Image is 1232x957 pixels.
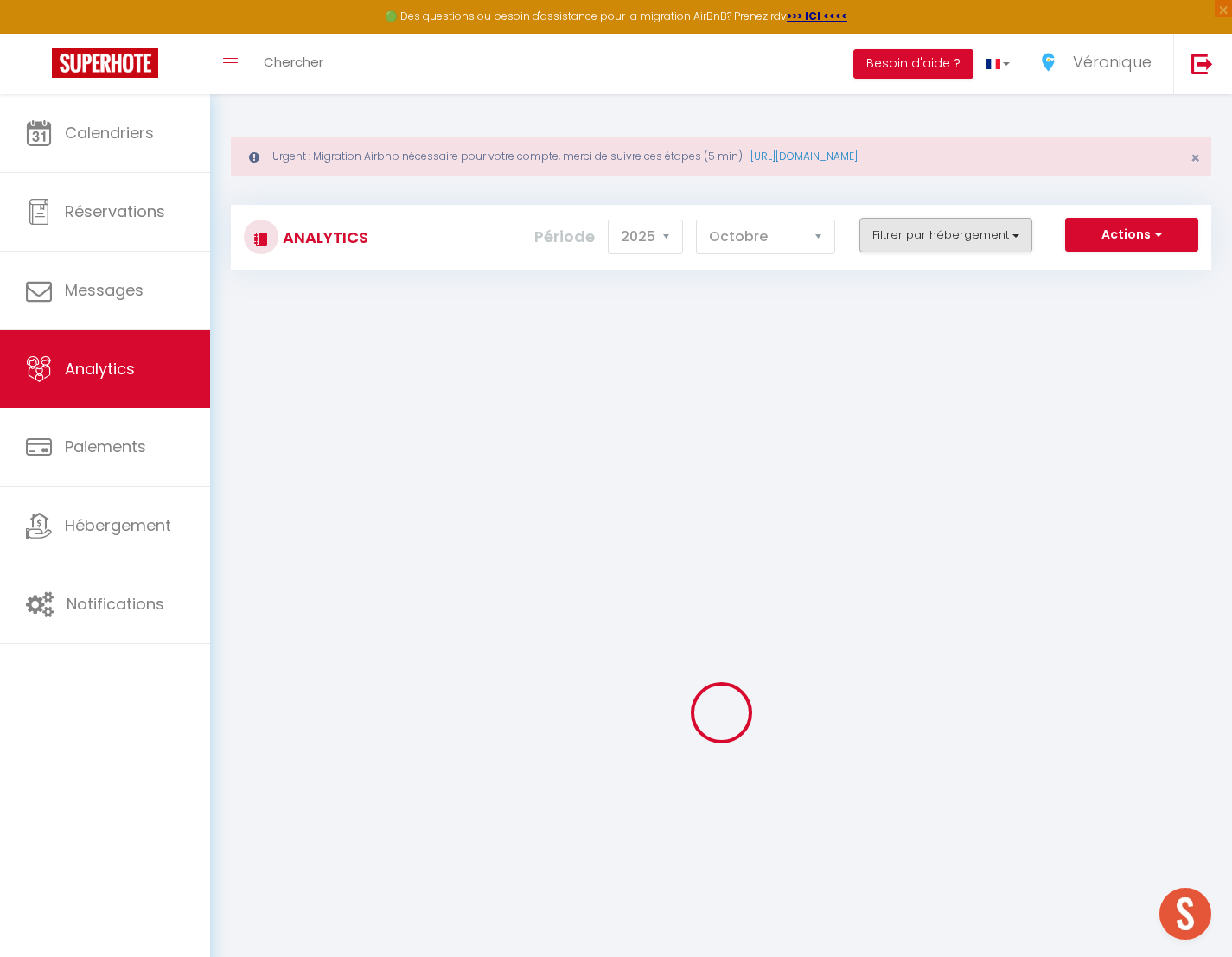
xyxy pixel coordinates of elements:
[52,48,158,78] img: Super Booking
[859,218,1032,252] button: Filtrer par hébergement
[65,358,135,380] span: Analytics
[278,218,368,257] h3: Analytics
[1159,888,1211,940] div: Ouvrir le chat
[1023,34,1173,94] a: ... Véronique
[65,514,171,536] span: Hébergement
[1036,49,1062,75] img: ...
[65,279,144,301] span: Messages
[1073,51,1152,73] span: Véronique
[1065,218,1198,252] button: Actions
[65,122,154,144] span: Calendriers
[853,49,973,79] button: Besoin d'aide ?
[251,34,336,94] a: Chercher
[67,593,164,615] span: Notifications
[787,9,847,23] a: >>> ICI <<<<
[65,436,146,457] span: Paiements
[231,137,1211,176] div: Urgent : Migration Airbnb nécessaire pour votre compte, merci de suivre ces étapes (5 min) -
[65,201,165,222] span: Réservations
[264,53,323,71] span: Chercher
[1191,150,1200,166] button: Close
[750,149,858,163] a: [URL][DOMAIN_NAME]
[534,218,595,256] label: Période
[1191,147,1200,169] span: ×
[1191,53,1213,74] img: logout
